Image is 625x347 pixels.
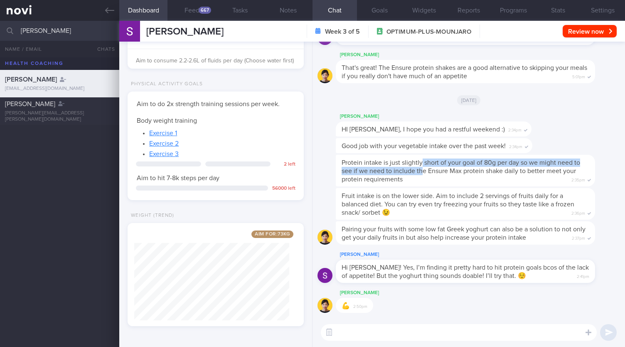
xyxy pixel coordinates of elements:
[457,95,481,105] span: [DATE]
[509,142,522,150] span: 2:34pm
[149,140,179,147] a: Exercise 2
[5,76,57,83] span: [PERSON_NAME]
[572,72,585,80] span: 5:01pm
[251,231,293,238] span: Aim for: 73 kg
[342,143,506,149] span: Good job with your vegetable intake over the past week!
[386,28,471,36] span: OPTIMUM-PLUS-MOUNJARO
[86,41,119,57] button: Chats
[342,193,574,216] span: Fruit intake is on the lower side. Aim to include 2 servings of fruits daily for a balanced diet....
[272,186,295,192] div: 56000 left
[137,101,280,107] span: Aim to do 2x strength training sessions per week.
[342,302,350,309] span: 💪
[5,86,114,92] div: [EMAIL_ADDRESS][DOMAIN_NAME]
[149,151,179,157] a: Exercise 3
[275,161,295,168] div: 2 left
[571,175,585,183] span: 2:35pm
[199,7,211,14] div: 667
[577,272,589,280] span: 2:41pm
[136,58,294,64] span: Aim to consume 2.2-2.6L of fluids per day (Choose water first)
[563,25,617,37] button: Review now
[342,159,580,183] span: Protein intake is just slightly short of your goal of 80g per day so we might need to see if we n...
[342,264,589,279] span: Hi [PERSON_NAME]! Yes, I’m finding it pretty hard to hit protein goals bcos of the lack of appeti...
[336,288,398,298] div: [PERSON_NAME]
[137,175,219,181] span: Aim to hit 7-8k steps per day
[342,226,586,241] span: Pairing your fruits with some low fat Greek yoghurt can also be a solution to not only get your d...
[572,233,585,241] span: 2:37pm
[137,117,197,124] span: Body weight training
[336,250,620,260] div: [PERSON_NAME]
[149,130,177,136] a: Exercise 1
[336,112,556,121] div: [PERSON_NAME]
[128,213,174,219] div: Weight (Trend)
[146,27,224,37] span: [PERSON_NAME]
[342,64,587,79] span: That's great! The Ensure protein shakes are a good alternative to skipping your meals if you real...
[5,101,55,107] span: [PERSON_NAME]
[128,81,203,87] div: Physical Activity Goals
[342,126,505,133] span: HI [PERSON_NAME], I hope you had a restful weekend :)
[508,125,522,133] span: 2:34pm
[353,302,367,310] span: 2:50pm
[5,110,114,123] div: [PERSON_NAME][EMAIL_ADDRESS][PERSON_NAME][DOMAIN_NAME]
[571,208,585,216] span: 2:36pm
[336,50,620,60] div: [PERSON_NAME]
[325,27,360,36] strong: Week 3 of 5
